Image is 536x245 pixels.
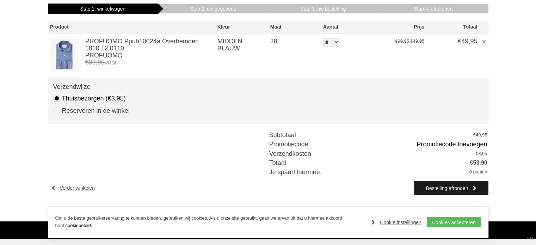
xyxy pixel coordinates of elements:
span: , [115,95,117,102]
td: Verzendkosten [268,148,362,157]
a: × [482,38,486,45]
span: € [458,38,461,45]
span: 3 [478,151,481,156]
span: , [403,38,404,44]
a: Bestelling afronden [414,181,488,195]
span: 95 [482,132,487,137]
span: 49 [413,38,418,44]
span: , [481,151,482,156]
span: € [395,38,398,44]
span: € [476,151,478,156]
span: 95 [482,151,487,156]
td: Subtotaal [268,129,362,139]
span: € [470,160,473,166]
th: Maat [268,21,321,33]
span: 95 [117,95,124,102]
span: 95 [419,38,424,44]
span: voor [85,59,213,66]
span: , [418,38,419,44]
span: 3 [111,95,115,102]
span: 95 [470,38,477,45]
span: 95 [98,59,105,66]
span: , [468,38,470,45]
td: 38 [268,33,321,72]
span: 99 [89,59,96,66]
a: Divide [525,234,534,243]
td: 0 punten [362,166,488,176]
th: Aantal [321,21,374,33]
a: Cookie instellingen [371,217,421,228]
p: Om u de beste gebruikerservaring te kunnen bieden, gebruiken wij cookies. Als u onze site gebruik... [55,215,365,229]
td: Promotiecode [268,139,362,148]
a: cookiebeleid [65,223,91,228]
span: , [479,160,481,166]
a: Reserveren in de winkel [53,106,130,115]
th: Product [48,21,83,33]
a: PROFUOMO Ppuh10024a Overhemden [85,38,199,45]
span: 49 [461,38,468,45]
a: Promotiecode toevoegen [417,141,487,148]
h3: Verzendwijze [53,83,483,91]
span: € [410,38,413,44]
td: Totaal [268,157,362,166]
span: PROFUOMO [85,52,123,59]
span: 1810.12.0110 [85,45,124,52]
a: Thuisbezorgen (€3,95) [53,94,126,103]
th: Prijs [374,21,427,33]
span: € [108,95,111,102]
span: € [85,59,89,66]
span: 95 [404,38,409,44]
span: 49 [476,132,481,137]
span: , [481,132,482,137]
span: 53 [473,160,479,166]
span: 90 [481,160,487,166]
td: MIDDEN BLAUW [215,33,268,72]
th: Totaal [427,21,480,33]
span: € [473,132,476,137]
td: Je spaart hiermee: [268,166,362,176]
a: Cookies accepteren [427,217,481,227]
span: , [96,59,98,66]
img: PROFUOMO Ppuh10024a Overhemden [50,38,79,72]
th: Kleur [215,21,268,33]
a: Verder winkelen [51,181,95,195]
span: 99 [398,38,402,44]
